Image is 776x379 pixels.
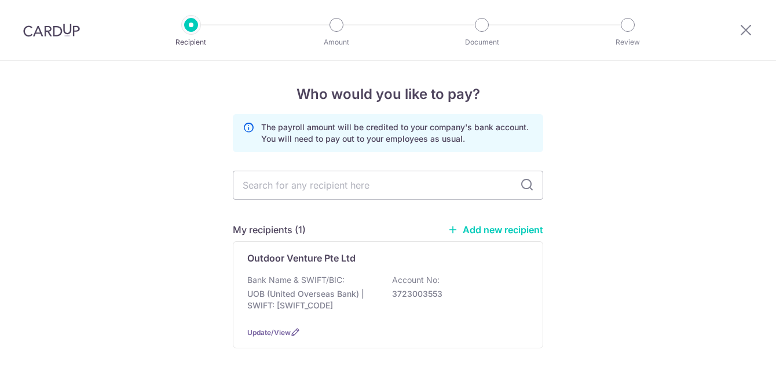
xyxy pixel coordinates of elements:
[585,36,671,48] p: Review
[233,84,543,105] h4: Who would you like to pay?
[247,328,291,337] a: Update/View
[247,251,356,265] p: Outdoor Venture Pte Ltd
[233,171,543,200] input: Search for any recipient here
[392,274,440,286] p: Account No:
[294,36,379,48] p: Amount
[439,36,525,48] p: Document
[148,36,234,48] p: Recipient
[23,23,80,37] img: CardUp
[233,223,306,237] h5: My recipients (1)
[247,274,345,286] p: Bank Name & SWIFT/BIC:
[261,122,533,145] p: The payroll amount will be credited to your company's bank account. You will need to pay out to y...
[392,288,522,300] p: 3723003553
[247,288,377,311] p: UOB (United Overseas Bank) | SWIFT: [SWIFT_CODE]
[448,224,543,236] a: Add new recipient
